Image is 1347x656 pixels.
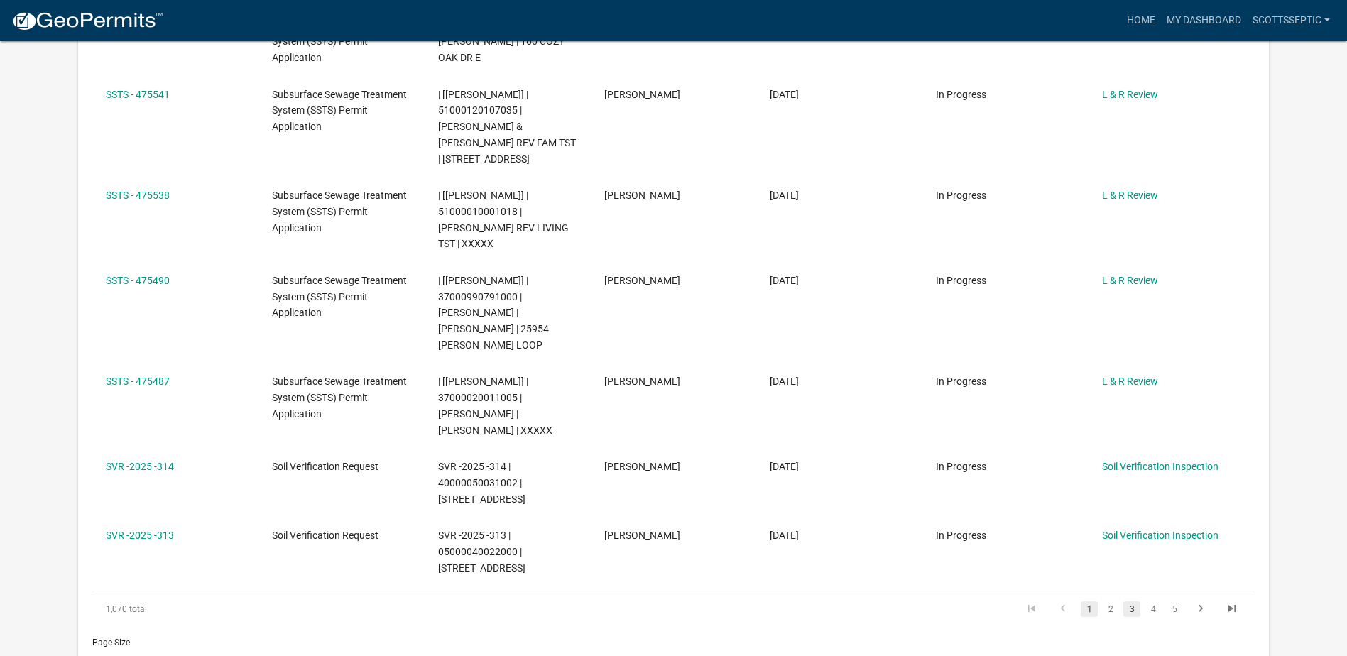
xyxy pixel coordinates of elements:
[604,530,680,541] span: Scott M Ellingson
[438,190,569,249] span: | [Alexis Newark] | 51000010001018 | SUSAN D NELSON REV LIVING TST | XXXXX
[106,461,174,472] a: SVR -2025 -314
[438,275,549,351] span: | [Alexis Newark] | 37000990791000 | ERIC M LARSON | JULIE A LARSON | 25954 LIDA SHORES LOOP
[936,376,986,387] span: In Progress
[1121,7,1161,34] a: Home
[770,89,799,100] span: 09/09/2025
[106,530,174,541] a: SVR -2025 -313
[1143,597,1164,621] li: page 4
[438,20,565,64] span: | [] | 74000990697000 | JOAN E HUTMACHER | 160 COZY OAK DR E
[936,530,986,541] span: In Progress
[770,190,799,201] span: 09/09/2025
[272,275,407,319] span: Subsurface Sewage Treatment System (SSTS) Permit Application
[1164,597,1185,621] li: page 5
[106,275,170,286] a: SSTS - 475490
[604,89,680,100] span: Scott M Ellingson
[92,591,322,627] div: 1,070 total
[106,89,170,100] a: SSTS - 475541
[1121,597,1143,621] li: page 3
[106,190,170,201] a: SSTS - 475538
[1218,601,1245,617] a: go to last page
[438,530,525,574] span: SVR -2025 -313 | 05000040022000 | 39842 CO HWY 19
[1102,601,1119,617] a: 2
[604,190,680,201] span: Scott M Ellingson
[1161,7,1247,34] a: My Dashboard
[272,530,378,541] span: Soil Verification Request
[1102,89,1158,100] a: L & R Review
[936,275,986,286] span: In Progress
[1100,597,1121,621] li: page 2
[1102,376,1158,387] a: L & R Review
[604,275,680,286] span: Scott M Ellingson
[1102,530,1218,541] a: Soil Verification Inspection
[770,275,799,286] span: 09/08/2025
[1018,601,1045,617] a: go to first page
[770,376,799,387] span: 09/08/2025
[106,376,170,387] a: SSTS - 475487
[1187,601,1214,617] a: go to next page
[1247,7,1336,34] a: scottsseptic
[1102,461,1218,472] a: Soil Verification Inspection
[1049,601,1076,617] a: go to previous page
[1102,275,1158,286] a: L & R Review
[438,376,552,435] span: | [Elizabeth Plaster] | 37000020011005 | JONATHAN LEIN | LYNNETTE LEIN | XXXXX
[936,461,986,472] span: In Progress
[604,376,680,387] span: Scott M Ellingson
[1145,601,1162,617] a: 4
[770,530,799,541] span: 09/08/2025
[936,89,986,100] span: In Progress
[1081,601,1098,617] a: 1
[1102,190,1158,201] a: L & R Review
[604,461,680,472] span: Scott M Ellingson
[272,461,378,472] span: Soil Verification Request
[1123,601,1140,617] a: 3
[1166,601,1183,617] a: 5
[272,376,407,420] span: Subsurface Sewage Treatment System (SSTS) Permit Application
[272,190,407,234] span: Subsurface Sewage Treatment System (SSTS) Permit Application
[770,461,799,472] span: 09/08/2025
[438,461,525,505] span: SVR -2025 -314 | 40000050031002 | 39070 CO HWY 67
[272,20,407,64] span: Subsurface Sewage Treatment System (SSTS) Permit Application
[272,89,407,133] span: Subsurface Sewage Treatment System (SSTS) Permit Application
[936,190,986,201] span: In Progress
[1079,597,1100,621] li: page 1
[438,89,576,165] span: | [Alexis Newark] | 51000120107035 | STEVEN & TORI NASH REV FAM TST | 44362 454TH AVE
